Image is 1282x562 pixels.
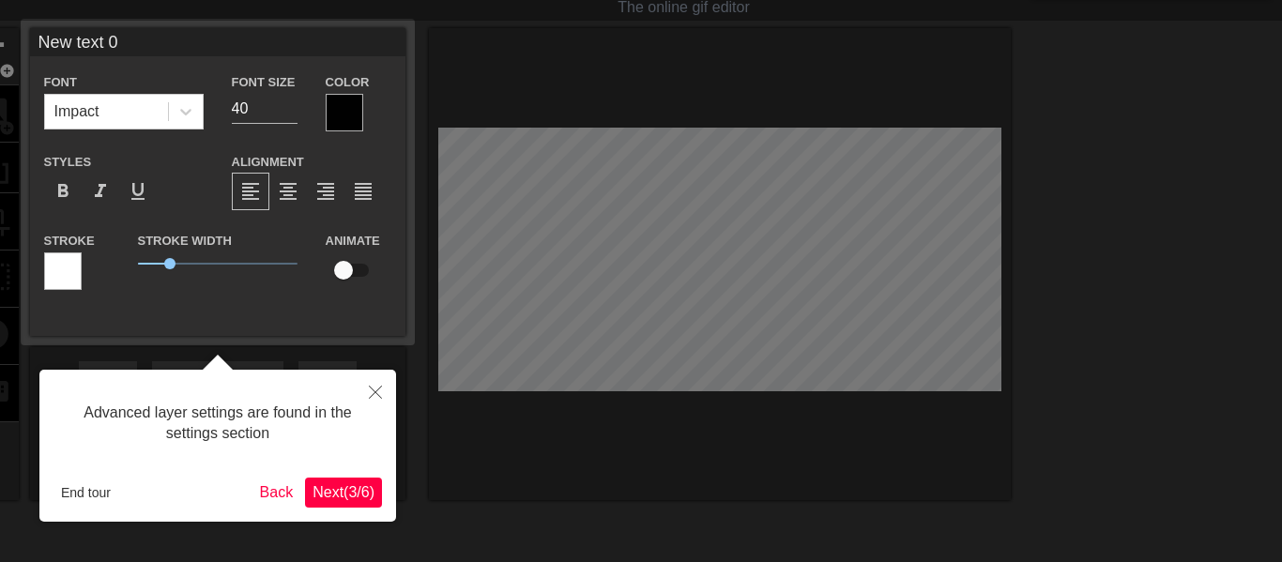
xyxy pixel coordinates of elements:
button: Close [355,370,396,413]
button: Back [252,478,301,508]
button: End tour [53,478,118,507]
span: Next ( 3 / 6 ) [313,484,374,500]
div: Advanced layer settings are found in the settings section [53,384,382,463]
button: Next [305,478,382,508]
